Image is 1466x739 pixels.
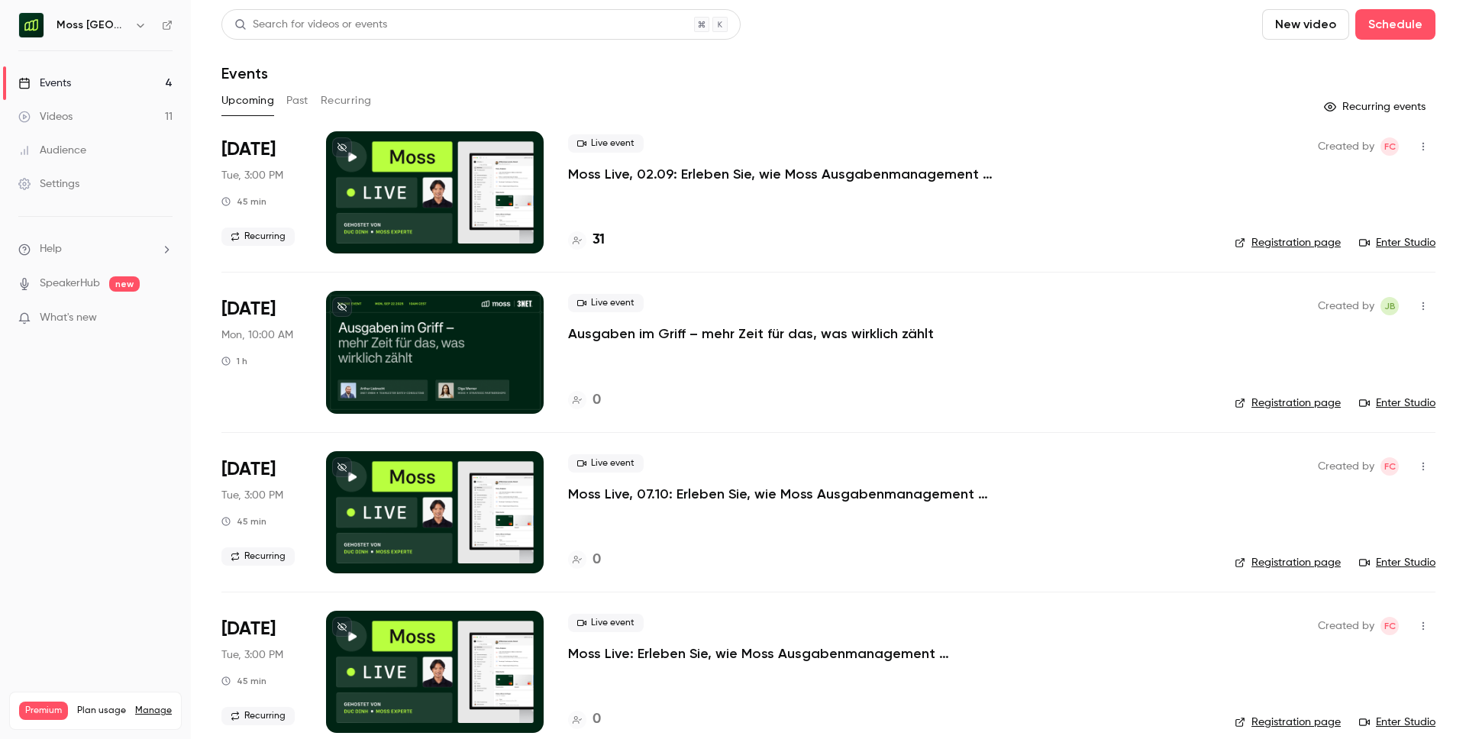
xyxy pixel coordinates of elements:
span: Felicity Cator [1380,137,1399,156]
img: Moss Deutschland [19,13,44,37]
li: help-dropdown-opener [18,241,173,257]
div: Sep 2 Tue, 3:00 PM (Europe/Berlin) [221,131,302,253]
div: 45 min [221,515,266,528]
a: Enter Studio [1359,555,1435,570]
span: Jara Bockx [1380,297,1399,315]
span: Live event [568,614,644,632]
a: 0 [568,709,601,730]
span: Plan usage [77,705,126,717]
iframe: Noticeable Trigger [154,311,173,325]
a: Registration page [1235,555,1341,570]
div: Events [18,76,71,91]
a: Enter Studio [1359,235,1435,250]
div: Videos [18,109,73,124]
button: Schedule [1355,9,1435,40]
span: Tue, 3:00 PM [221,168,283,183]
a: Enter Studio [1359,395,1435,411]
span: Recurring [221,707,295,725]
span: [DATE] [221,297,276,321]
span: Felicity Cator [1380,617,1399,635]
div: 1 h [221,355,247,367]
span: Mon, 10:00 AM [221,328,293,343]
a: Ausgaben im Griff – mehr Zeit für das, was wirklich zählt [568,324,934,343]
span: Created by [1318,457,1374,476]
span: [DATE] [221,457,276,482]
span: FC [1384,617,1396,635]
span: Live event [568,454,644,473]
span: Felicity Cator [1380,457,1399,476]
span: FC [1384,137,1396,156]
a: Moss Live, 02.09: Erleben Sie, wie Moss Ausgabenmanagement automatisiert [568,165,1026,183]
a: SpeakerHub [40,276,100,292]
div: 45 min [221,675,266,687]
div: Sep 22 Mon, 10:00 AM (Europe/Berlin) [221,291,302,413]
span: What's new [40,310,97,326]
div: Search for videos or events [234,17,387,33]
span: Help [40,241,62,257]
span: [DATE] [221,137,276,162]
span: FC [1384,457,1396,476]
button: New video [1262,9,1349,40]
span: Recurring [221,228,295,246]
span: Created by [1318,137,1374,156]
h1: Events [221,64,268,82]
h4: 0 [593,390,601,411]
span: Created by [1318,297,1374,315]
span: Created by [1318,617,1374,635]
a: Enter Studio [1359,715,1435,730]
a: Registration page [1235,715,1341,730]
div: Nov 4 Tue, 3:00 PM (Europe/Berlin) [221,611,302,733]
span: Live event [568,134,644,153]
a: Manage [135,705,172,717]
span: Recurring [221,547,295,566]
a: Registration page [1235,235,1341,250]
a: Moss Live, 07.10: Erleben Sie, wie Moss Ausgabenmanagement automatisiert [568,485,1026,503]
h4: 0 [593,709,601,730]
button: Upcoming [221,89,274,113]
a: Registration page [1235,395,1341,411]
span: JB [1384,297,1396,315]
button: Recurring [321,89,372,113]
button: Past [286,89,308,113]
div: Settings [18,176,79,192]
div: Audience [18,143,86,158]
span: Live event [568,294,644,312]
span: new [109,276,140,292]
span: Premium [19,702,68,720]
button: Recurring events [1317,95,1435,119]
span: Tue, 3:00 PM [221,488,283,503]
a: 0 [568,550,601,570]
span: Tue, 3:00 PM [221,647,283,663]
a: Moss Live: Erleben Sie, wie Moss Ausgabenmanagement automatisiert [568,644,1026,663]
div: 45 min [221,195,266,208]
h4: 0 [593,550,601,570]
div: Oct 7 Tue, 3:00 PM (Europe/Berlin) [221,451,302,573]
a: 0 [568,390,601,411]
h4: 31 [593,230,605,250]
span: [DATE] [221,617,276,641]
a: 31 [568,230,605,250]
h6: Moss [GEOGRAPHIC_DATA] [57,18,128,33]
